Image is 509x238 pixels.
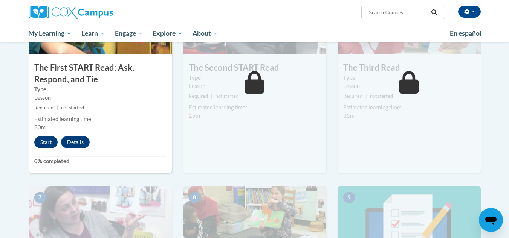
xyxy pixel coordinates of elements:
[189,112,200,119] span: 25m
[368,8,428,17] input: Search Courses
[188,25,223,42] a: About
[343,93,362,99] span: Required
[17,25,492,42] div: Main menu
[115,29,143,38] span: Engage
[365,93,367,99] span: |
[148,25,188,42] a: Explore
[445,26,486,41] a: En español
[34,136,58,148] button: Start
[428,8,440,17] button: Search
[153,29,183,38] span: Explore
[189,74,321,82] label: Type
[29,6,172,19] a: Cox Campus
[28,29,72,38] span: My Learning
[34,105,53,111] span: Required
[34,157,166,165] label: 0% completed
[211,93,212,99] span: |
[216,93,238,99] span: not started
[458,6,481,18] button: Account Settings
[76,25,110,42] a: Learn
[34,85,166,94] label: Type
[189,103,321,112] div: Estimated learning time:
[24,25,77,42] a: My Learning
[343,82,475,90] div: Lesson
[34,192,46,203] span: 7
[193,29,218,38] span: About
[343,112,355,119] span: 35m
[61,105,84,111] span: not started
[34,115,166,123] div: Estimated learning time:
[34,94,166,102] div: Lesson
[189,192,201,203] span: 8
[183,62,326,74] h3: The Second START Read
[57,105,58,111] span: |
[338,62,481,74] h3: The Third Read
[370,93,393,99] span: not started
[110,25,148,42] a: Engage
[81,29,105,38] span: Learn
[34,124,46,130] span: 30m
[343,74,475,82] label: Type
[189,93,208,99] span: Required
[29,62,172,85] h3: The First START Read: Ask, Respond, and Tie
[343,103,475,112] div: Estimated learning time:
[61,136,90,148] button: Details
[343,192,355,203] span: 9
[479,208,503,232] iframe: Button to launch messaging window
[450,29,481,37] span: En español
[29,6,113,19] img: Cox Campus
[189,82,321,90] div: Lesson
